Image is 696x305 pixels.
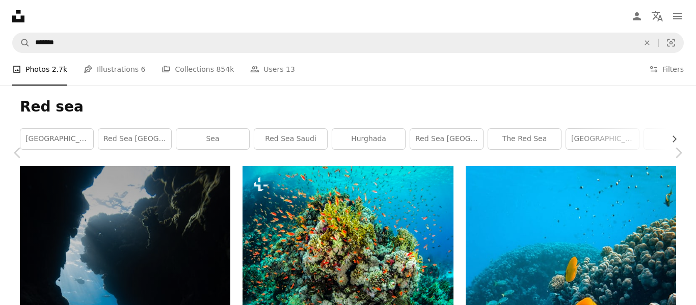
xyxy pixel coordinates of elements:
[250,53,295,86] a: Users 13
[410,129,483,149] a: red sea [GEOGRAPHIC_DATA]
[12,33,684,53] form: Find visuals sitewide
[141,64,146,75] span: 6
[20,129,93,149] a: [GEOGRAPHIC_DATA]
[627,6,647,26] a: Log in / Sign up
[566,129,639,149] a: [GEOGRAPHIC_DATA]
[12,10,24,22] a: Home — Unsplash
[636,33,658,52] button: Clear
[216,64,234,75] span: 854k
[13,33,30,52] button: Search Unsplash
[667,6,688,26] button: Menu
[84,53,145,86] a: Illustrations 6
[332,129,405,149] a: hurghada
[254,129,327,149] a: red sea saudi
[660,104,696,202] a: Next
[162,53,234,86] a: Collections 854k
[659,33,683,52] button: Visual search
[286,64,295,75] span: 13
[98,129,171,149] a: red sea [GEOGRAPHIC_DATA]
[649,53,684,86] button: Filters
[243,231,453,240] a: A school in Redsea
[20,98,676,116] h1: Red sea
[488,129,561,149] a: the red sea
[647,6,667,26] button: Language
[176,129,249,149] a: sea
